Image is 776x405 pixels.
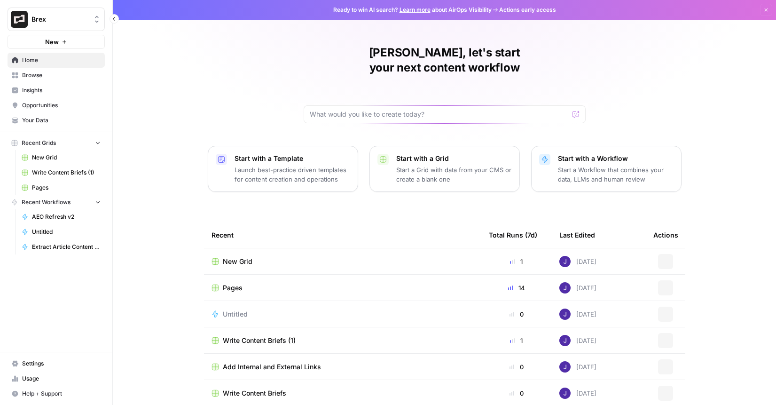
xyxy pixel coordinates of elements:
button: Help + Support [8,386,105,401]
a: Untitled [17,224,105,239]
span: Untitled [223,310,248,319]
img: ou33p77gnp0c7pdx9aw43iihmur7 [559,361,571,373]
span: AEO Refresh v2 [32,213,101,221]
div: [DATE] [559,388,596,399]
a: Usage [8,371,105,386]
a: Browse [8,68,105,83]
img: ou33p77gnp0c7pdx9aw43iihmur7 [559,388,571,399]
span: Write Content Briefs (1) [32,168,101,177]
img: ou33p77gnp0c7pdx9aw43iihmur7 [559,256,571,267]
div: [DATE] [559,282,596,294]
span: Ready to win AI search? about AirOps Visibility [333,6,492,14]
div: 14 [489,283,544,293]
span: Brex [31,15,88,24]
a: Write Content Briefs (1) [212,336,474,345]
span: Write Content Briefs (1) [223,336,296,345]
span: Pages [32,183,101,192]
div: Total Runs (7d) [489,222,537,248]
a: Learn more [400,6,431,13]
span: Untitled [32,228,101,236]
span: Recent Workflows [22,198,71,206]
div: Actions [653,222,678,248]
img: ou33p77gnp0c7pdx9aw43iihmur7 [559,309,571,320]
button: Start with a TemplateLaunch best-practice driven templates for content creation and operations [208,146,358,192]
a: Settings [8,356,105,371]
div: 1 [489,336,544,345]
span: Usage [22,374,101,383]
button: Recent Grids [8,136,105,150]
a: Opportunities [8,98,105,113]
a: Untitled [212,310,474,319]
div: [DATE] [559,309,596,320]
span: Recent Grids [22,139,56,147]
span: Extract Article Content v.2 [32,243,101,251]
span: Pages [223,283,243,293]
div: 0 [489,362,544,372]
span: Opportunities [22,101,101,110]
span: Browse [22,71,101,79]
a: Pages [17,180,105,195]
span: Add Internal and External Links [223,362,321,372]
img: ou33p77gnp0c7pdx9aw43iihmur7 [559,282,571,294]
button: New [8,35,105,49]
img: ou33p77gnp0c7pdx9aw43iihmur7 [559,335,571,346]
div: Recent [212,222,474,248]
div: [DATE] [559,256,596,267]
a: Write Content Briefs (1) [17,165,105,180]
button: Workspace: Brex [8,8,105,31]
span: Your Data [22,116,101,125]
a: Pages [212,283,474,293]
div: 1 [489,257,544,266]
p: Start a Grid with data from your CMS or create a blank one [396,165,512,184]
div: Last Edited [559,222,595,248]
button: Start with a GridStart a Grid with data from your CMS or create a blank one [369,146,520,192]
h1: [PERSON_NAME], let's start your next content workflow [304,45,586,75]
a: Extract Article Content v.2 [17,239,105,254]
a: Add Internal and External Links [212,362,474,372]
img: Brex Logo [11,11,28,28]
span: New Grid [32,153,101,162]
p: Start with a Workflow [558,154,674,163]
a: Home [8,53,105,68]
a: Insights [8,83,105,98]
span: Write Content Briefs [223,389,286,398]
p: Start with a Template [235,154,350,163]
button: Recent Workflows [8,195,105,209]
span: Settings [22,359,101,368]
a: Write Content Briefs [212,389,474,398]
span: Actions early access [499,6,556,14]
a: Your Data [8,113,105,128]
p: Start a Workflow that combines your data, LLMs and human review [558,165,674,184]
span: Help + Support [22,389,101,398]
span: New [45,37,59,47]
button: Start with a WorkflowStart a Workflow that combines your data, LLMs and human review [531,146,682,192]
div: [DATE] [559,335,596,346]
div: 0 [489,389,544,398]
p: Launch best-practice driven templates for content creation and operations [235,165,350,184]
a: New Grid [17,150,105,165]
p: Start with a Grid [396,154,512,163]
input: What would you like to create today? [310,110,568,119]
a: AEO Refresh v2 [17,209,105,224]
span: New Grid [223,257,252,266]
a: New Grid [212,257,474,266]
span: Home [22,56,101,64]
div: [DATE] [559,361,596,373]
span: Insights [22,86,101,95]
div: 0 [489,310,544,319]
